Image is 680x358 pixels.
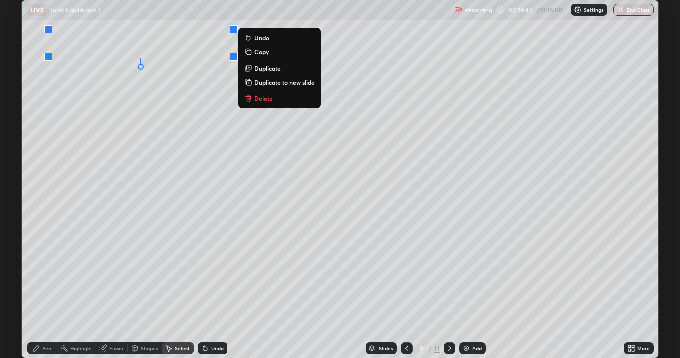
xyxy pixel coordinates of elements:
[211,346,224,351] div: Undo
[574,6,582,14] img: class-settings-icons
[109,346,124,351] div: Eraser
[42,346,51,351] div: Pen
[584,7,603,12] p: Settings
[417,345,427,351] div: 8
[454,6,462,14] img: recording.375f2c34.svg
[434,344,440,353] div: 11
[175,346,190,351] div: Select
[242,46,317,58] button: Copy
[141,346,158,351] div: Shapes
[242,62,317,74] button: Duplicate
[472,346,482,351] div: Add
[242,92,317,104] button: Delete
[379,346,393,351] div: Slides
[254,34,269,42] p: Undo
[637,346,650,351] div: More
[617,6,625,14] img: end-class-cross
[254,64,281,72] p: Duplicate
[242,32,317,44] button: Undo
[51,6,101,14] p: Ionic Equilibrium 1
[429,345,432,351] div: /
[462,344,470,352] img: add-slide-button
[613,4,654,16] button: End Class
[254,94,273,102] p: Delete
[254,78,315,86] p: Duplicate to new slide
[254,48,269,56] p: Copy
[242,76,317,88] button: Duplicate to new slide
[464,6,492,14] p: Recording
[70,346,92,351] div: Highlight
[30,6,44,14] p: LIVE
